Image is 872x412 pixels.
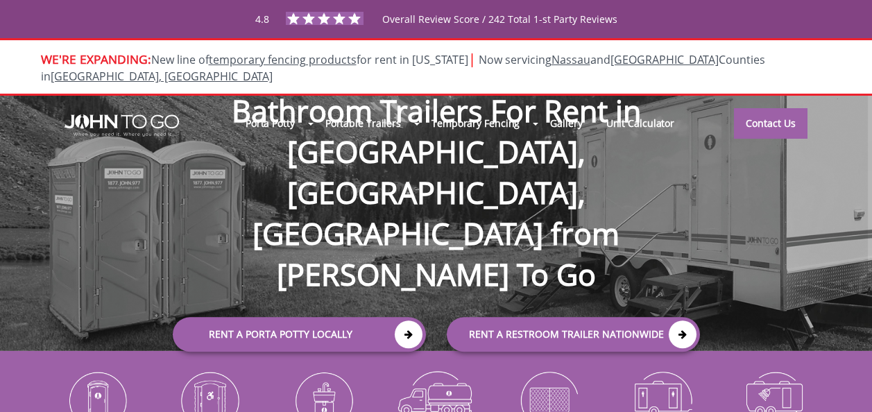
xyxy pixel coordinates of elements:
[595,108,687,138] a: Unit Calculator
[314,108,413,138] a: Portable Trailers
[159,46,714,295] h1: Bathroom Trailers For Rent in [GEOGRAPHIC_DATA], [GEOGRAPHIC_DATA], [GEOGRAPHIC_DATA] from [PERSO...
[51,69,273,84] a: [GEOGRAPHIC_DATA], [GEOGRAPHIC_DATA]
[447,318,700,352] a: rent a RESTROOM TRAILER Nationwide
[173,318,426,352] a: Rent a Porta Potty Locally
[41,51,151,67] span: WE'RE EXPANDING:
[255,12,269,26] span: 4.8
[382,12,617,53] span: Overall Review Score / 242 Total 1-st Party Reviews
[538,108,594,138] a: Gallery
[734,108,807,139] a: Contact Us
[234,108,307,138] a: Porta Potty
[420,108,531,138] a: Temporary Fencing
[65,114,179,137] img: JOHN to go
